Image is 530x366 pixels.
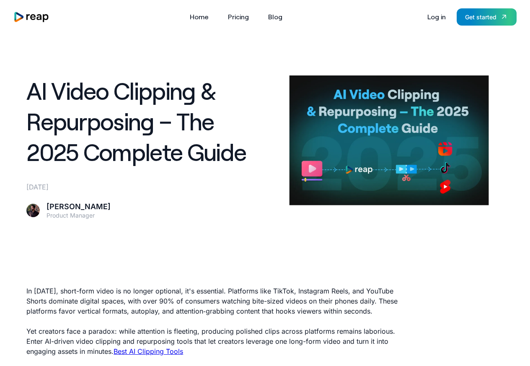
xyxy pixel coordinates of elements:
[26,75,269,167] h1: AI Video Clipping & Repurposing – The 2025 Complete Guide
[465,13,496,21] div: Get started
[114,347,183,356] a: Best AI Clipping Tools
[279,75,504,210] img: AI Video Clipping and Respurposing
[13,11,49,23] a: home
[47,202,111,212] div: [PERSON_NAME]
[26,182,269,192] div: [DATE]
[47,212,111,219] div: Product Manager
[13,11,49,23] img: reap logo
[26,326,405,356] p: Yet creators face a paradox: while attention is fleeting, producing polished clips across platfor...
[224,10,253,23] a: Pricing
[457,8,517,26] a: Get started
[186,10,213,23] a: Home
[423,10,450,23] a: Log in
[26,286,405,316] p: In [DATE], short-form video is no longer optional, it's essential. Platforms like TikTok, Instagr...
[264,10,287,23] a: Blog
